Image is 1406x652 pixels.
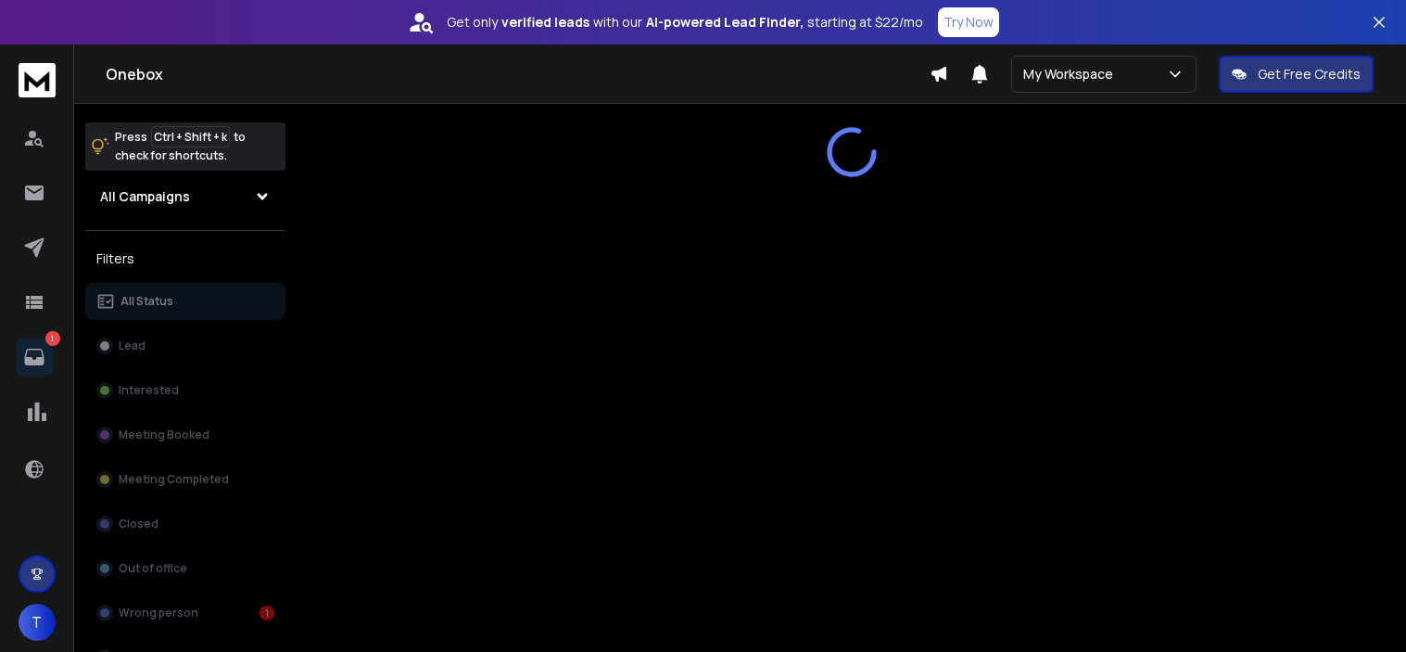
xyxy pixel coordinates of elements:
[944,13,994,32] p: Try Now
[19,63,56,97] img: logo
[1023,65,1121,83] p: My Workspace
[447,13,923,32] p: Get only with our starting at $22/mo
[19,604,56,641] button: T
[16,339,53,376] a: 1
[501,13,589,32] strong: verified leads
[115,128,246,165] p: Press to check for shortcuts.
[938,7,999,37] button: Try Now
[85,178,285,215] button: All Campaigns
[1219,56,1374,93] button: Get Free Credits
[45,331,60,346] p: 1
[151,126,230,147] span: Ctrl + Shift + k
[1258,65,1361,83] p: Get Free Credits
[646,13,804,32] strong: AI-powered Lead Finder,
[100,187,190,206] h1: All Campaigns
[106,63,930,85] h1: Onebox
[85,246,285,272] h3: Filters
